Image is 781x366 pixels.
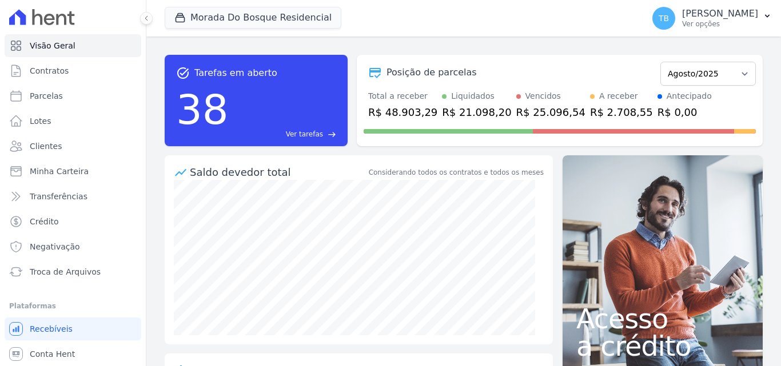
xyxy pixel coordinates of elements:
[30,65,69,77] span: Contratos
[30,140,62,152] span: Clientes
[176,66,190,80] span: task_alt
[369,167,544,178] div: Considerando todos os contratos e todos os meses
[5,135,141,158] a: Clientes
[328,130,336,139] span: east
[590,104,653,120] div: R$ 2.708,55
[30,191,87,202] span: Transferências
[194,66,277,80] span: Tarefas em aberto
[30,166,89,177] span: Minha Carteira
[9,299,137,313] div: Plataformas
[30,348,75,360] span: Conta Hent
[30,266,101,277] span: Troca de Arquivos
[30,323,73,335] span: Recebíveis
[368,90,437,102] div: Total a receber
[368,104,437,120] div: R$ 48.903,29
[667,90,712,102] div: Antecipado
[30,90,63,102] span: Parcelas
[659,14,669,22] span: TB
[5,110,141,132] a: Lotes
[682,19,758,29] p: Ver opções
[5,85,141,107] a: Parcelas
[442,104,511,120] div: R$ 21.098,20
[5,317,141,340] a: Recebíveis
[5,343,141,365] a: Conta Hent
[5,34,141,57] a: Visão Geral
[30,115,51,127] span: Lotes
[386,66,477,79] div: Posição de parcelas
[286,129,323,139] span: Ver tarefas
[599,90,638,102] div: A receber
[30,40,75,51] span: Visão Geral
[576,332,749,360] span: a crédito
[516,104,585,120] div: R$ 25.096,54
[658,104,712,120] div: R$ 0,00
[682,8,758,19] p: [PERSON_NAME]
[5,59,141,82] a: Contratos
[5,210,141,233] a: Crédito
[233,129,336,139] a: Ver tarefas east
[30,216,59,227] span: Crédito
[643,2,781,34] button: TB [PERSON_NAME] Ver opções
[30,241,80,252] span: Negativação
[176,80,229,139] div: 38
[576,305,749,332] span: Acesso
[5,260,141,283] a: Troca de Arquivos
[451,90,495,102] div: Liquidados
[5,235,141,258] a: Negativação
[525,90,561,102] div: Vencidos
[5,160,141,183] a: Minha Carteira
[190,164,366,180] div: Saldo devedor total
[5,185,141,208] a: Transferências
[165,7,341,29] button: Morada Do Bosque Residencial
